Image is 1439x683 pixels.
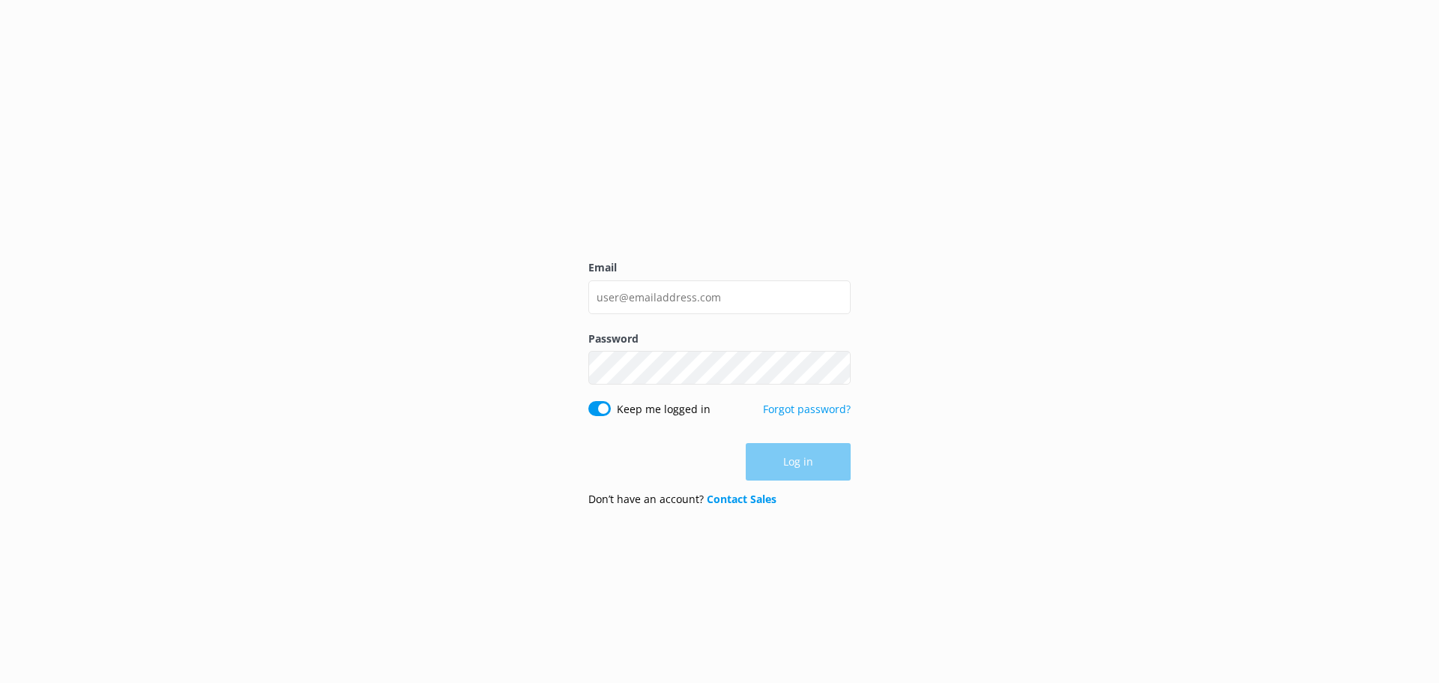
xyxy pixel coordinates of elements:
a: Contact Sales [707,492,776,506]
label: Email [588,259,851,276]
label: Keep me logged in [617,401,711,418]
a: Forgot password? [763,402,851,416]
p: Don’t have an account? [588,491,776,508]
button: Show password [821,353,851,383]
input: user@emailaddress.com [588,280,851,314]
label: Password [588,331,851,347]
